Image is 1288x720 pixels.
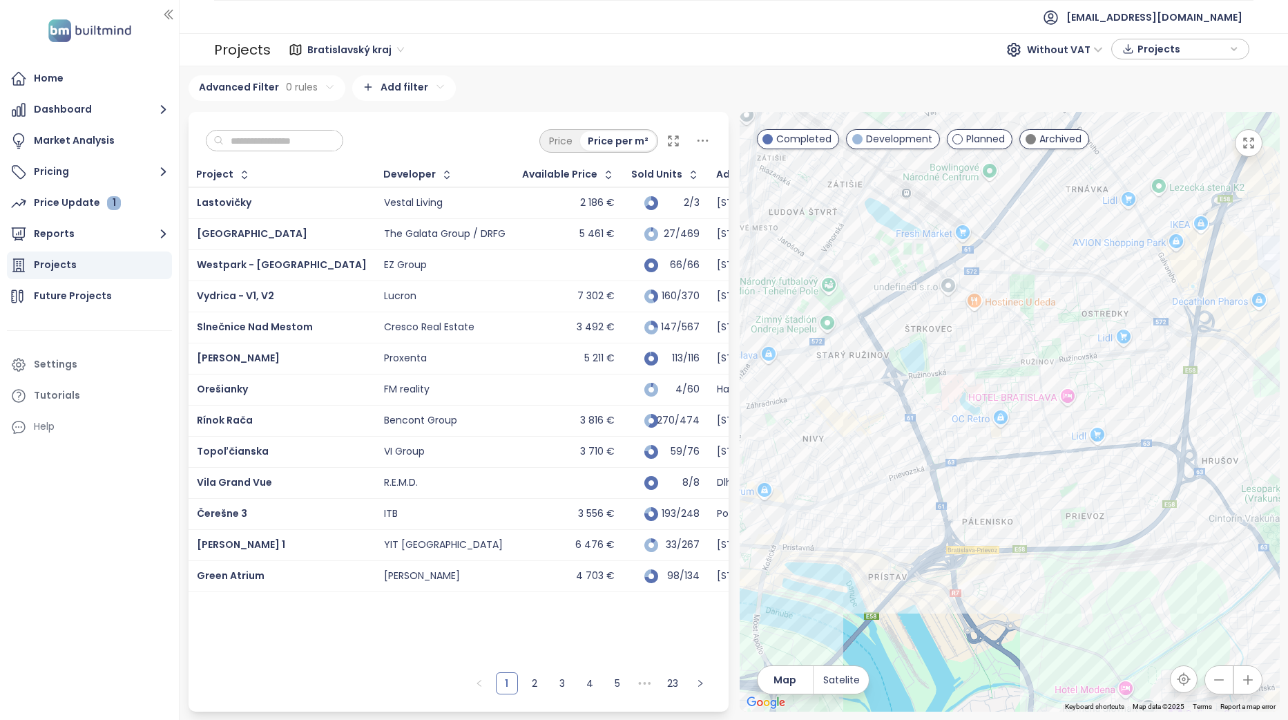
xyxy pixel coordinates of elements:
div: 2/3 [665,198,700,207]
a: Home [7,65,172,93]
span: Bratislavský kraj [307,39,404,60]
div: Advanced Filter [189,75,345,101]
div: VI Group [384,446,425,458]
a: Green Atrium [197,569,265,582]
li: 4 [579,672,601,694]
div: R.E.M.D. [384,477,418,489]
div: ITB [384,508,398,520]
span: Without VAT [1027,39,1103,60]
li: 1 [496,672,518,694]
a: [PERSON_NAME] 1 [197,538,285,551]
div: 160/370 [665,292,700,301]
a: Report a map error [1220,703,1276,710]
a: Projects [7,252,172,279]
li: Previous Page [468,672,490,694]
div: 147/567 [665,323,700,332]
span: Completed [776,131,832,146]
div: Polianky 7A, 841 01 Dúbravka, [GEOGRAPHIC_DATA] [717,508,958,520]
span: Satelite [823,672,860,688]
span: Lastovičky [197,196,251,209]
button: right [689,672,711,694]
div: Sold Units [631,170,682,179]
div: The Galata Group / DRFG [384,228,506,240]
span: ••• [634,672,656,694]
button: Dashboard [7,96,172,124]
div: Address [716,170,758,179]
a: Orešianky [197,382,248,396]
div: 113/116 [665,354,700,363]
div: [STREET_ADDRESS] [717,570,806,582]
span: Map data ©2025 [1133,703,1184,710]
li: Next 5 Pages [634,672,656,694]
a: Open this area in Google Maps (opens a new window) [743,694,789,712]
li: 2 [523,672,546,694]
div: 5 461 € [579,228,615,240]
div: YIT [GEOGRAPHIC_DATA] [384,539,503,551]
div: [PERSON_NAME] [384,570,460,582]
div: Proxenta [384,352,427,365]
span: Projects [1137,39,1227,59]
div: [STREET_ADDRESS] [717,321,806,334]
div: Future Projects [34,287,112,305]
div: Price Update [34,194,121,211]
div: Project [196,170,233,179]
a: Terms (opens in new tab) [1193,703,1212,710]
li: 23 [662,672,684,694]
div: Projects [34,256,77,274]
span: Planned [966,131,1005,146]
div: 3 816 € [580,415,615,427]
img: Google [743,694,789,712]
a: 1 [497,673,517,694]
span: Development [866,131,932,146]
div: [STREET_ADDRESS] [717,228,806,240]
div: Home [34,70,64,87]
div: Help [7,413,172,441]
div: Available Price [522,170,597,179]
div: 3 710 € [580,446,615,458]
span: left [475,679,483,688]
button: Pricing [7,158,172,186]
span: 0 rules [286,79,318,95]
div: 2 186 € [580,197,615,209]
a: [PERSON_NAME] [197,351,280,365]
span: [GEOGRAPHIC_DATA] [197,227,307,240]
div: 27/469 [665,229,700,238]
div: 66/66 [665,260,700,269]
li: 3 [551,672,573,694]
div: 33/267 [665,540,700,549]
div: Bencont Group [384,415,457,427]
div: 6 476 € [575,539,615,551]
a: Future Projects [7,283,172,310]
div: Developer [383,170,436,179]
div: 98/134 [665,571,700,580]
button: Map [758,666,813,694]
div: 5 211 € [584,352,615,365]
div: Add filter [352,75,456,101]
div: 270/474 [665,416,700,425]
div: [STREET_ADDRESS]. mája 2947/13, 811 06 [GEOGRAPHIC_DATA]-[GEOGRAPHIC_DATA], [GEOGRAPHIC_DATA] [717,352,1226,365]
a: Market Analysis [7,127,172,155]
a: Vydrica - V1, V2 [197,289,274,303]
a: Vila Grand Vue [197,475,272,489]
img: logo [44,17,135,45]
div: Vestal Living [384,197,443,209]
a: Čerešne 3 [197,506,247,520]
div: Projects [214,36,271,64]
div: 1 [107,196,121,210]
div: Tutorials [34,387,80,404]
div: 59/76 [665,447,700,456]
button: left [468,672,490,694]
a: Westpark - [GEOGRAPHIC_DATA] [197,258,367,272]
li: 5 [606,672,628,694]
a: Topoľčianska [197,444,269,458]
